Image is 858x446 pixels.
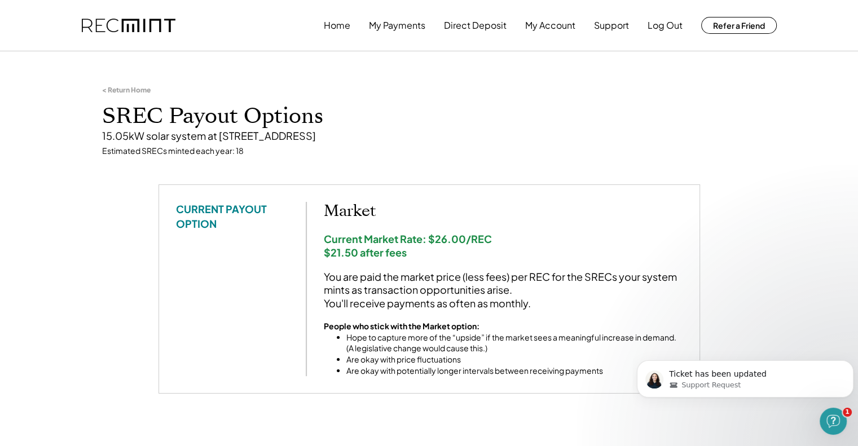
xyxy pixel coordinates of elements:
[820,408,847,435] iframe: Intercom live chat
[324,270,683,310] div: You are paid the market price (less fees) per REC for the SRECs your system mints as transaction ...
[346,365,683,377] li: Are okay with potentially longer intervals between receiving payments
[176,202,289,230] div: CURRENT PAYOUT OPTION
[701,17,777,34] button: Refer a Friend
[324,14,350,37] button: Home
[324,321,479,331] strong: People who stick with the Market option:
[525,14,575,37] button: My Account
[632,337,858,416] iframe: Intercom notifications message
[843,408,852,417] span: 1
[594,14,629,37] button: Support
[346,332,683,354] li: Hope to capture more of the “upside” if the market sees a meaningful increase in demand. (A legis...
[102,103,756,130] h1: SREC Payout Options
[324,202,683,221] h2: Market
[82,19,175,33] img: recmint-logotype%403x.png
[324,232,683,259] div: Current Market Rate: $26.00/REC $21.50 after fees
[102,86,151,95] div: < Return Home
[369,14,425,37] button: My Payments
[102,129,756,142] div: 15.05kW solar system at [STREET_ADDRESS]
[346,354,683,365] li: Are okay with price fluctuations
[648,14,683,37] button: Log Out
[444,14,507,37] button: Direct Deposit
[102,145,756,157] div: Estimated SRECs minted each year: 18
